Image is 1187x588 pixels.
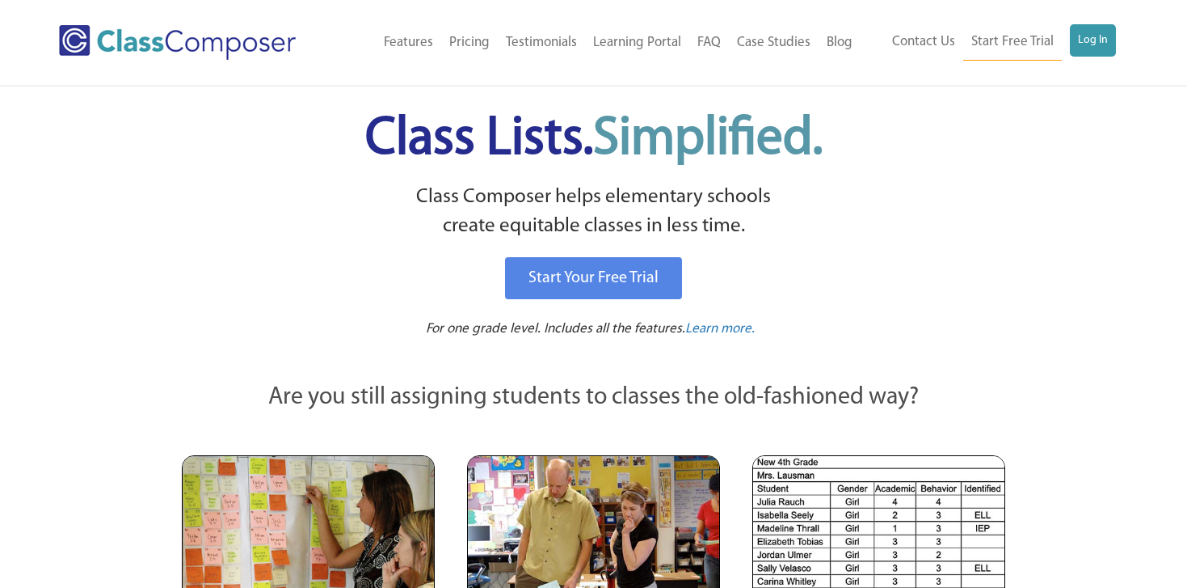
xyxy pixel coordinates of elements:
[861,24,1116,61] nav: Header Menu
[685,322,755,336] span: Learn more.
[365,113,823,166] span: Class Lists.
[593,113,823,166] span: Simplified.
[528,270,659,286] span: Start Your Free Trial
[585,25,689,61] a: Learning Portal
[729,25,819,61] a: Case Studies
[963,24,1062,61] a: Start Free Trial
[179,183,1008,242] p: Class Composer helps elementary schools create equitable classes in less time.
[376,25,441,61] a: Features
[59,25,296,60] img: Class Composer
[1070,24,1116,57] a: Log In
[505,257,682,299] a: Start Your Free Trial
[819,25,861,61] a: Blog
[884,24,963,60] a: Contact Us
[426,322,685,336] span: For one grade level. Includes all the features.
[339,25,861,61] nav: Header Menu
[441,25,498,61] a: Pricing
[498,25,585,61] a: Testimonials
[685,319,755,340] a: Learn more.
[689,25,729,61] a: FAQ
[182,380,1006,416] p: Are you still assigning students to classes the old-fashioned way?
